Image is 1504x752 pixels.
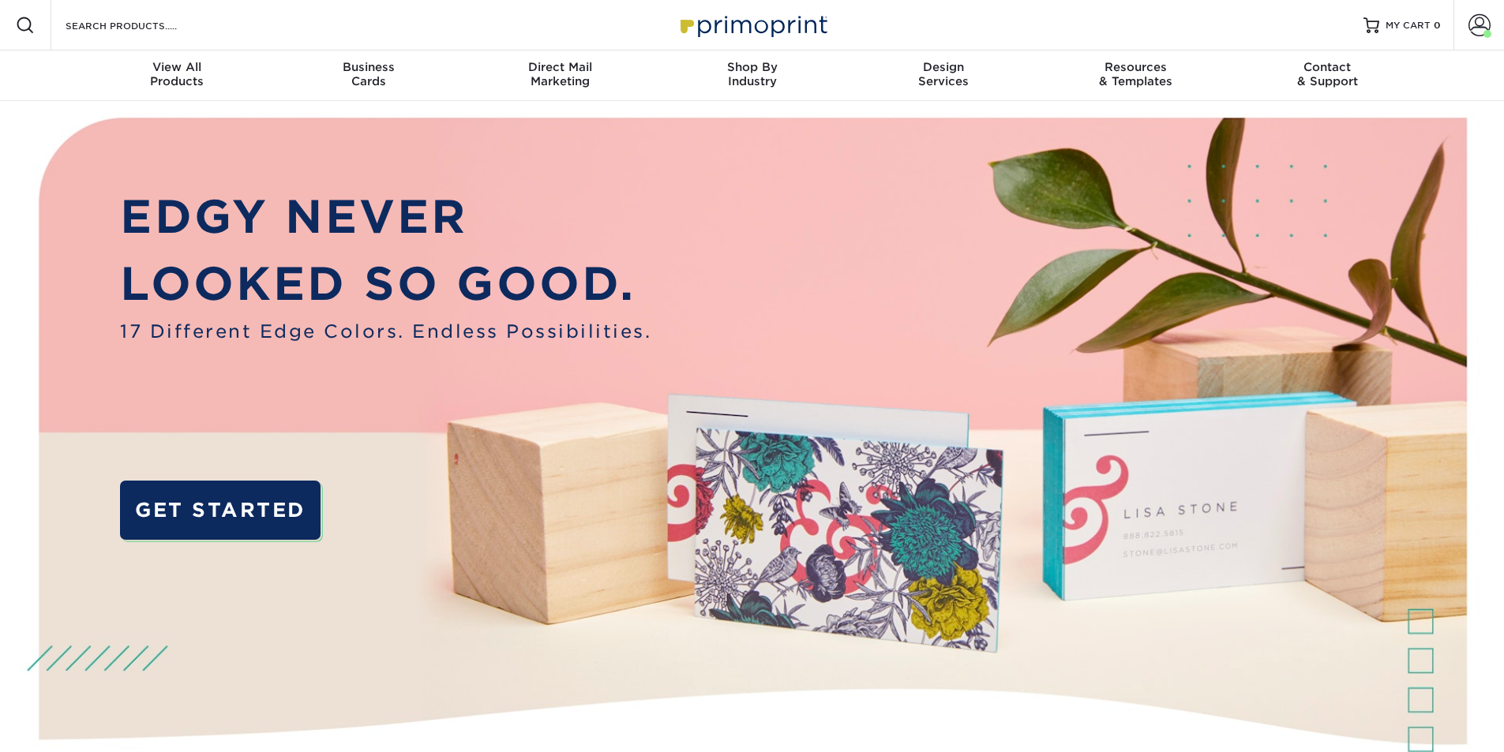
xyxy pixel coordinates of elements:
input: SEARCH PRODUCTS..... [64,16,218,35]
a: Shop ByIndustry [656,51,848,101]
span: MY CART [1386,19,1431,32]
span: Shop By [656,60,848,74]
span: 0 [1434,20,1441,31]
a: Resources& Templates [1040,51,1232,101]
span: Contact [1232,60,1423,74]
span: Design [848,60,1040,74]
a: GET STARTED [120,481,320,540]
p: LOOKED SO GOOD. [120,250,651,318]
img: Primoprint [673,8,831,42]
span: View All [81,60,273,74]
div: & Templates [1040,60,1232,88]
a: Contact& Support [1232,51,1423,101]
a: BusinessCards [272,51,464,101]
div: Cards [272,60,464,88]
span: Resources [1040,60,1232,74]
div: & Support [1232,60,1423,88]
span: 17 Different Edge Colors. Endless Possibilities. [120,318,651,345]
span: Direct Mail [464,60,656,74]
div: Marketing [464,60,656,88]
a: Direct MailMarketing [464,51,656,101]
div: Services [848,60,1040,88]
a: DesignServices [848,51,1040,101]
p: EDGY NEVER [120,183,651,251]
div: Products [81,60,273,88]
div: Industry [656,60,848,88]
a: View AllProducts [81,51,273,101]
span: Business [272,60,464,74]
